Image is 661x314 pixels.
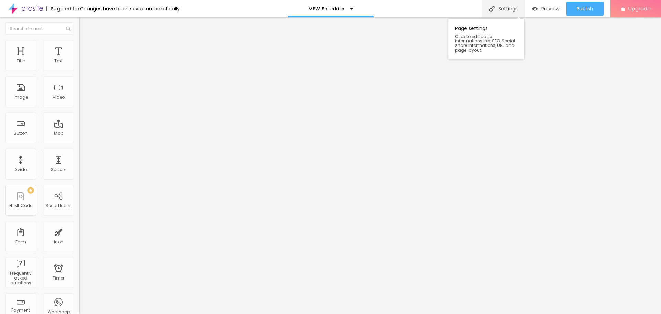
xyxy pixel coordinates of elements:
[17,59,25,63] div: Title
[45,203,72,208] div: Social Icons
[541,6,559,11] span: Preview
[525,2,566,16] button: Preview
[489,6,495,12] img: Icone
[53,276,64,281] div: Timer
[566,2,604,16] button: Publish
[54,240,63,244] div: Icon
[448,19,524,59] div: Page settings
[79,17,661,314] iframe: Editor
[14,131,28,136] div: Button
[628,6,651,11] span: Upgrade
[14,167,28,172] div: Divider
[308,6,345,11] p: MSW Shredder
[455,34,517,52] span: Click to edit page informations like: SEO, Social share informations, URL and page layout.
[54,59,63,63] div: Text
[46,6,80,11] div: Page editor
[15,240,26,244] div: Form
[532,6,538,12] img: view-1.svg
[14,95,28,100] div: Image
[80,6,180,11] div: Changes have been saved automatically
[9,203,32,208] div: HTML Code
[5,22,74,35] input: Search element
[51,167,66,172] div: Spacer
[577,6,593,11] span: Publish
[53,95,65,100] div: Video
[66,27,70,31] img: Icone
[54,131,63,136] div: Map
[7,271,34,286] div: Frequently asked questions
